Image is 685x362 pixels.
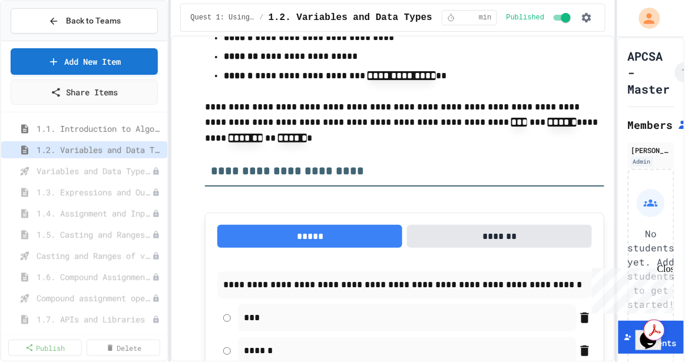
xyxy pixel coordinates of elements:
div: Unpublished [152,231,160,239]
div: Chat with us now!Close [5,5,81,75]
div: Unpublished [152,252,160,260]
span: Quest 1: Using Objects and Methods [190,13,254,22]
a: Delete [87,340,160,356]
div: Admin [631,157,654,167]
a: Add New Item [11,48,158,75]
div: Unpublished [152,273,160,281]
div: Unpublished [152,315,160,324]
span: Casting and Ranges of variables - Quiz [37,250,152,262]
span: 1.2. Variables and Data Types [37,144,163,156]
span: 1.6. Compound Assignment Operators [37,271,152,283]
div: Content is published and visible to students [507,11,573,25]
span: 1.4. Assignment and Input [37,207,152,220]
a: Share Items [11,79,158,105]
div: Unpublished [152,167,160,175]
h2: Members [628,117,673,133]
a: Publish [8,340,82,356]
span: 1.1. Introduction to Algorithms, Programming, and Compilers [37,122,163,135]
span: Back to Teams [66,15,121,27]
p: No students yet. Add students to get started! [627,227,674,311]
iframe: chat widget [636,315,673,350]
span: Variables and Data Types - Quiz [37,165,152,177]
span: Compound assignment operators - Quiz [37,292,152,304]
span: 1.2. Variables and Data Types [269,11,432,25]
span: 1.3. Expressions and Output [New] [37,186,152,198]
span: min [479,13,492,22]
iframe: chat widget [587,264,673,314]
div: Unpublished [152,210,160,218]
h1: APCSA - Master [628,48,670,97]
span: 1.5. Casting and Ranges of Values [37,228,152,241]
button: Back to Teams [11,8,158,34]
div: Unpublished [152,294,160,303]
div: [PERSON_NAME] [631,145,671,155]
div: My Account [627,5,663,32]
span: 1.7. APIs and Libraries [37,313,152,326]
span: Published [507,13,545,22]
span: / [259,13,263,22]
div: Unpublished [152,188,160,197]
